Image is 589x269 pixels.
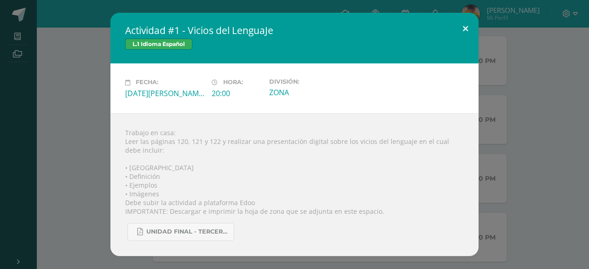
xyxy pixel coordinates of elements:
[125,39,192,50] span: L.1 Idioma Español
[127,223,234,241] a: UNIDAD FINAL - TERCERO BASICO A-B-C.pdf
[125,88,204,98] div: [DATE][PERSON_NAME]
[136,79,158,86] span: Fecha:
[110,113,479,256] div: Trabajo en casa: Leer las páginas 120, 121 y 122 y realizar una presentación digital sobre los vi...
[125,24,464,37] h2: Actividad #1 - Vicios del LenguaJe
[452,13,479,44] button: Close (Esc)
[269,78,348,85] label: División:
[223,79,243,86] span: Hora:
[269,87,348,97] div: ZONA
[212,88,262,98] div: 20:00
[146,228,229,235] span: UNIDAD FINAL - TERCERO BASICO A-B-C.pdf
